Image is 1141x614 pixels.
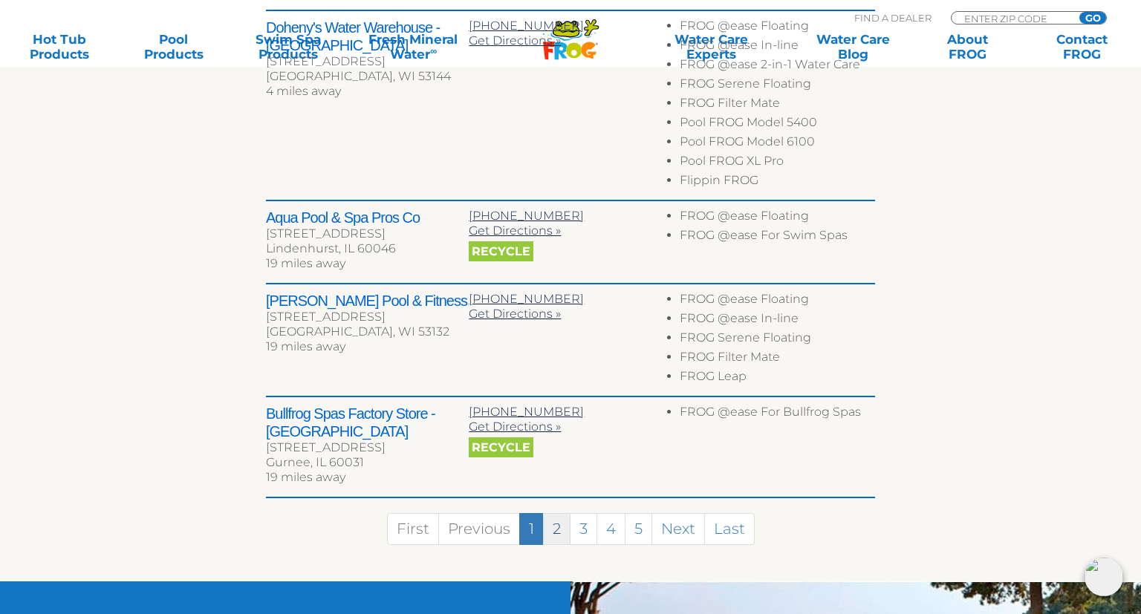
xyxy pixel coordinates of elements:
[469,405,584,419] a: [PHONE_NUMBER]
[543,513,570,545] a: 2
[680,96,875,115] li: FROG Filter Mate
[680,38,875,57] li: FROG @ease In-line
[266,84,341,98] span: 4 miles away
[704,513,755,545] a: Last
[680,173,875,192] li: Flippin FROG
[266,256,345,270] span: 19 miles away
[469,307,561,321] a: Get Directions »
[387,513,439,545] a: First
[469,33,561,48] a: Get Directions »
[680,115,875,134] li: Pool FROG Model 5400
[15,32,104,62] a: Hot TubProducts
[963,12,1063,25] input: Zip Code Form
[266,19,469,54] h2: Doheny's Water Warehouse - [GEOGRAPHIC_DATA]
[129,32,218,62] a: PoolProducts
[266,324,469,339] div: [GEOGRAPHIC_DATA], WI 53132
[923,32,1012,62] a: AboutFROG
[438,513,520,545] a: Previous
[469,292,584,306] a: [PHONE_NUMBER]
[680,369,875,388] li: FROG Leap
[680,330,875,350] li: FROG Serene Floating
[519,513,544,545] a: 1
[469,437,533,457] span: Recycle
[266,470,345,484] span: 19 miles away
[266,209,469,226] h2: Aqua Pool & Spa Pros Co
[651,513,705,545] a: Next
[680,134,875,154] li: Pool FROG Model 6100
[266,310,469,324] div: [STREET_ADDRESS]
[680,228,875,247] li: FROG @ease For Swim Spas
[469,241,533,261] span: Recycle
[244,32,333,62] a: Swim SpaProducts
[854,11,932,25] p: Find A Dealer
[680,209,875,228] li: FROG @ease Floating
[1079,12,1106,24] input: GO
[469,209,584,223] a: [PHONE_NUMBER]
[680,57,875,76] li: FROG @ease 2-in-1 Water Care
[266,405,469,440] h2: Bullfrog Spas Factory Store - [GEOGRAPHIC_DATA]
[1085,558,1123,596] img: openIcon
[469,419,561,434] a: Get Directions »
[1037,32,1126,62] a: ContactFROG
[266,292,469,310] h2: [PERSON_NAME] Pool & Fitness
[266,440,469,455] div: [STREET_ADDRESS]
[680,350,875,369] li: FROG Filter Mate
[680,154,875,173] li: Pool FROG XL Pro
[266,241,469,256] div: Lindenhurst, IL 60046
[266,226,469,241] div: [STREET_ADDRESS]
[596,513,625,545] a: 4
[680,292,875,311] li: FROG @ease Floating
[680,311,875,330] li: FROG @ease In-line
[266,69,469,84] div: [GEOGRAPHIC_DATA], WI 53144
[680,405,875,424] li: FROG @ease For Bullfrog Spas
[266,54,469,69] div: [STREET_ADDRESS]
[266,339,345,353] span: 19 miles away
[625,513,652,545] a: 5
[469,223,561,238] a: Get Directions »
[469,19,584,33] a: [PHONE_NUMBER]
[680,76,875,96] li: FROG Serene Floating
[570,513,597,545] a: 3
[680,19,875,38] li: FROG @ease Floating
[266,455,469,470] div: Gurnee, IL 60031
